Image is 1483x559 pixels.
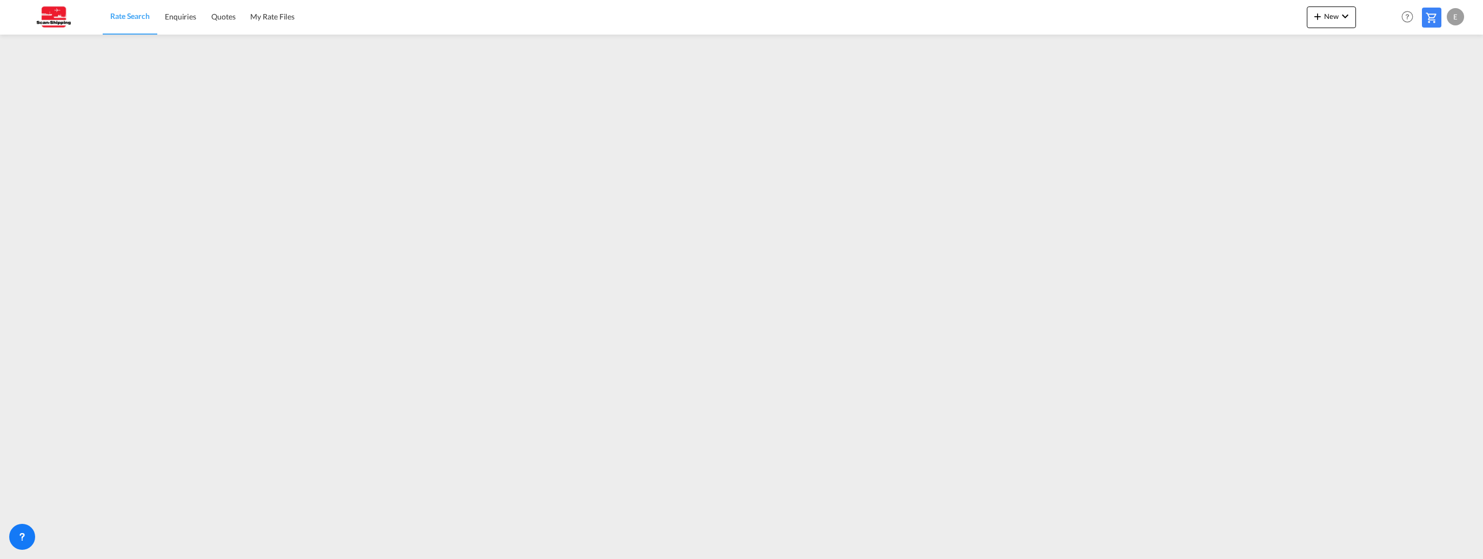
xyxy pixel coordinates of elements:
[1311,12,1352,21] span: New
[1311,10,1324,23] md-icon: icon-plus 400-fg
[110,11,150,21] span: Rate Search
[16,5,89,29] img: 123b615026f311ee80dabbd30bc9e10f.jpg
[1307,6,1356,28] button: icon-plus 400-fgNewicon-chevron-down
[211,12,235,21] span: Quotes
[250,12,295,21] span: My Rate Files
[1398,8,1422,27] div: Help
[1398,8,1417,26] span: Help
[165,12,196,21] span: Enquiries
[1339,10,1352,23] md-icon: icon-chevron-down
[1447,8,1464,25] div: E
